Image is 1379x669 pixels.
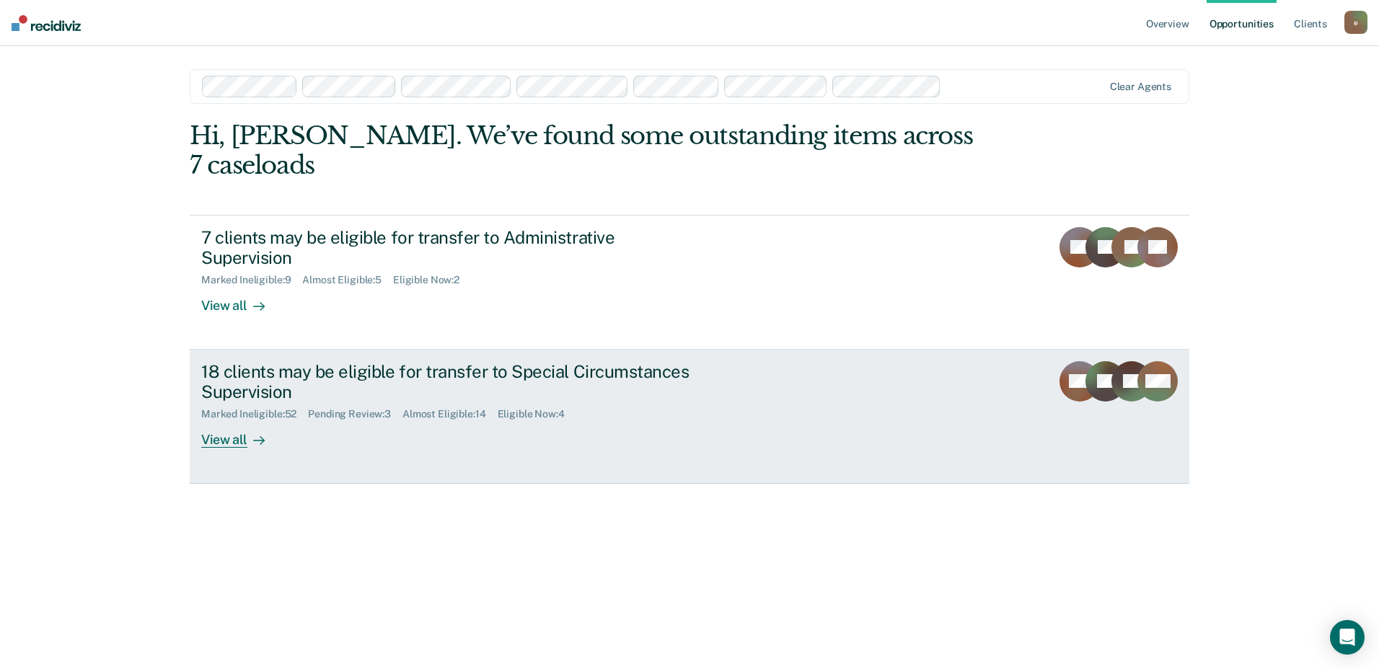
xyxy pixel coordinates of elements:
[1344,11,1367,34] button: e
[190,215,1189,350] a: 7 clients may be eligible for transfer to Administrative SupervisionMarked Ineligible:9Almost Eli...
[308,408,402,420] div: Pending Review : 3
[201,361,708,403] div: 18 clients may be eligible for transfer to Special Circumstances Supervision
[201,274,302,286] div: Marked Ineligible : 9
[201,420,282,448] div: View all
[190,121,990,180] div: Hi, [PERSON_NAME]. We’ve found some outstanding items across 7 caseloads
[498,408,576,420] div: Eligible Now : 4
[12,15,81,31] img: Recidiviz
[302,274,393,286] div: Almost Eligible : 5
[402,408,498,420] div: Almost Eligible : 14
[1110,81,1171,93] div: Clear agents
[1330,620,1365,655] div: Open Intercom Messenger
[190,350,1189,484] a: 18 clients may be eligible for transfer to Special Circumstances SupervisionMarked Ineligible:52P...
[201,227,708,269] div: 7 clients may be eligible for transfer to Administrative Supervision
[201,286,282,314] div: View all
[393,274,471,286] div: Eligible Now : 2
[201,408,308,420] div: Marked Ineligible : 52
